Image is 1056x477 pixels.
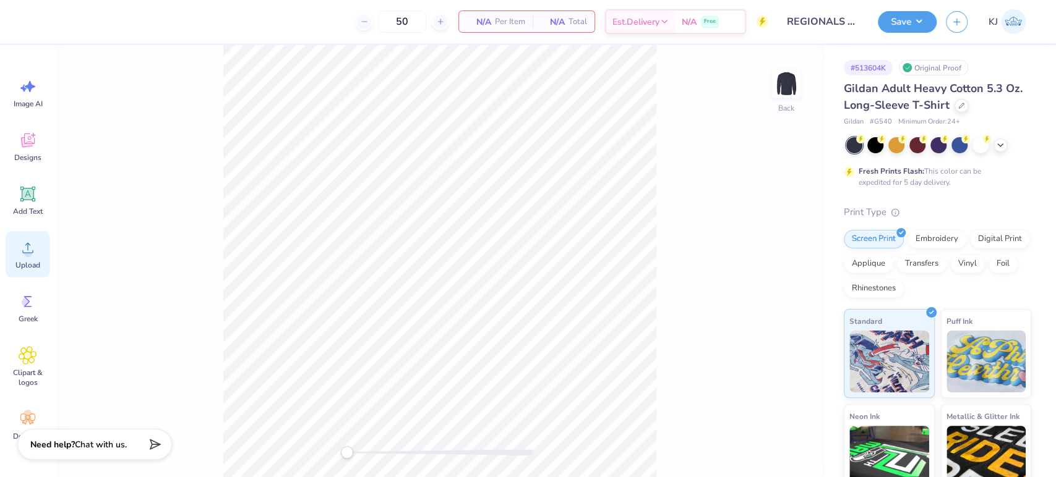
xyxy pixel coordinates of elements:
span: Total [569,15,587,28]
span: Est. Delivery [612,15,659,28]
div: # 513604K [844,60,893,75]
span: N/A [466,15,491,28]
a: KJ [983,9,1031,34]
span: Clipart & logos [7,368,48,387]
span: Free [704,17,716,26]
span: Add Text [13,206,43,216]
span: KJ [989,15,998,29]
img: Back [774,72,799,96]
div: Foil [989,255,1018,273]
span: Neon Ink [849,410,880,423]
div: Rhinestones [844,279,904,298]
div: Back [778,103,794,114]
span: Designs [14,153,41,163]
span: Per Item [495,15,525,28]
div: Applique [844,255,893,273]
div: Digital Print [970,230,1030,248]
div: Vinyl [950,255,985,273]
span: Upload [15,260,40,270]
input: – – [378,11,426,33]
div: Print Type [844,205,1031,219]
input: Untitled Design [778,9,869,34]
span: Chat with us. [75,439,127,450]
div: Transfers [897,255,947,273]
div: Accessibility label [341,446,353,458]
div: Embroidery [908,230,966,248]
span: Puff Ink [947,314,972,327]
img: Kendra Jingco [1001,9,1026,34]
span: Decorate [13,431,43,441]
span: Metallic & Glitter Ink [947,410,1020,423]
span: N/A [682,15,697,28]
span: Image AI [14,99,43,109]
span: Greek [19,314,38,324]
span: # G540 [870,117,892,127]
button: Save [878,11,937,33]
span: Gildan Adult Heavy Cotton 5.3 Oz. Long-Sleeve T-Shirt [844,81,1023,112]
div: This color can be expedited for 5 day delivery. [859,166,1011,188]
img: Puff Ink [947,331,1026,392]
span: Standard [849,314,882,327]
span: Gildan [844,117,864,127]
span: Minimum Order: 24 + [898,117,960,127]
div: Original Proof [899,60,968,75]
strong: Need help? [30,439,75,450]
img: Standard [849,331,929,392]
span: N/A [540,15,565,28]
strong: Fresh Prints Flash: [859,166,924,176]
div: Screen Print [844,230,904,248]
